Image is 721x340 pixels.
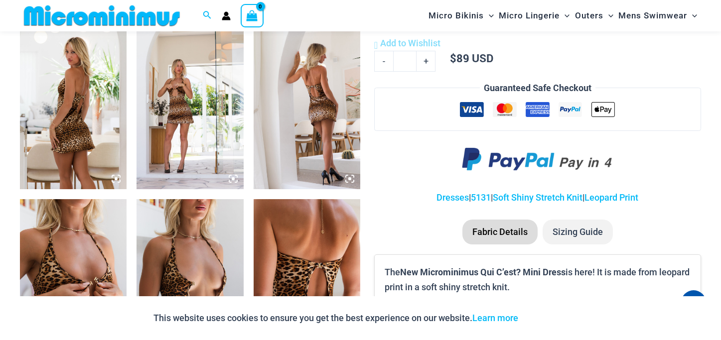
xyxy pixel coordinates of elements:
[484,3,494,28] span: Menu Toggle
[450,51,493,65] bdi: 89 USD
[380,38,440,48] span: Add to Wishlist
[493,192,582,203] a: Soft Shiny Stretch Knit
[450,51,456,65] span: $
[385,265,691,294] p: The is here! It is made from leopard print in a soft shiny stretch knit.
[241,4,264,27] a: View Shopping Cart, empty
[393,51,417,72] input: Product quantity
[436,192,469,203] a: Dresses
[471,192,491,203] a: 5131
[618,3,687,28] span: Mens Swimwear
[462,220,538,244] li: Fabric Details
[543,220,613,244] li: Sizing Guide
[429,3,484,28] span: Micro Bikinis
[20,29,127,190] img: qui c'est leopard 5131 dress
[603,3,613,28] span: Menu Toggle
[499,3,560,28] span: Micro Lingerie
[496,3,572,28] a: Micro LingerieMenu ToggleMenu Toggle
[203,9,212,22] a: Search icon link
[426,3,496,28] a: Micro BikinisMenu ToggleMenu Toggle
[584,192,638,203] a: Leopard Print
[153,311,518,326] p: This website uses cookies to ensure you get the best experience on our website.
[616,3,700,28] a: Mens SwimwearMenu ToggleMenu Toggle
[425,1,701,30] nav: Site Navigation
[573,3,616,28] a: OutersMenu ToggleMenu Toggle
[687,3,697,28] span: Menu Toggle
[254,29,360,190] img: qui c'est leopard 5131 dress
[374,51,393,72] a: -
[137,29,243,190] img: qui c'est leopard 5131 dress
[400,266,566,278] b: New Microminimus Qui C’est? Mini Dress
[480,81,595,96] legend: Guaranteed Safe Checkout
[222,11,231,20] a: Account icon link
[575,3,603,28] span: Outers
[472,313,518,323] a: Learn more
[20,4,184,27] img: MM SHOP LOGO FLAT
[374,36,440,51] a: Add to Wishlist
[417,51,435,72] a: +
[526,306,568,330] button: Accept
[374,190,701,205] p: | | |
[560,3,570,28] span: Menu Toggle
